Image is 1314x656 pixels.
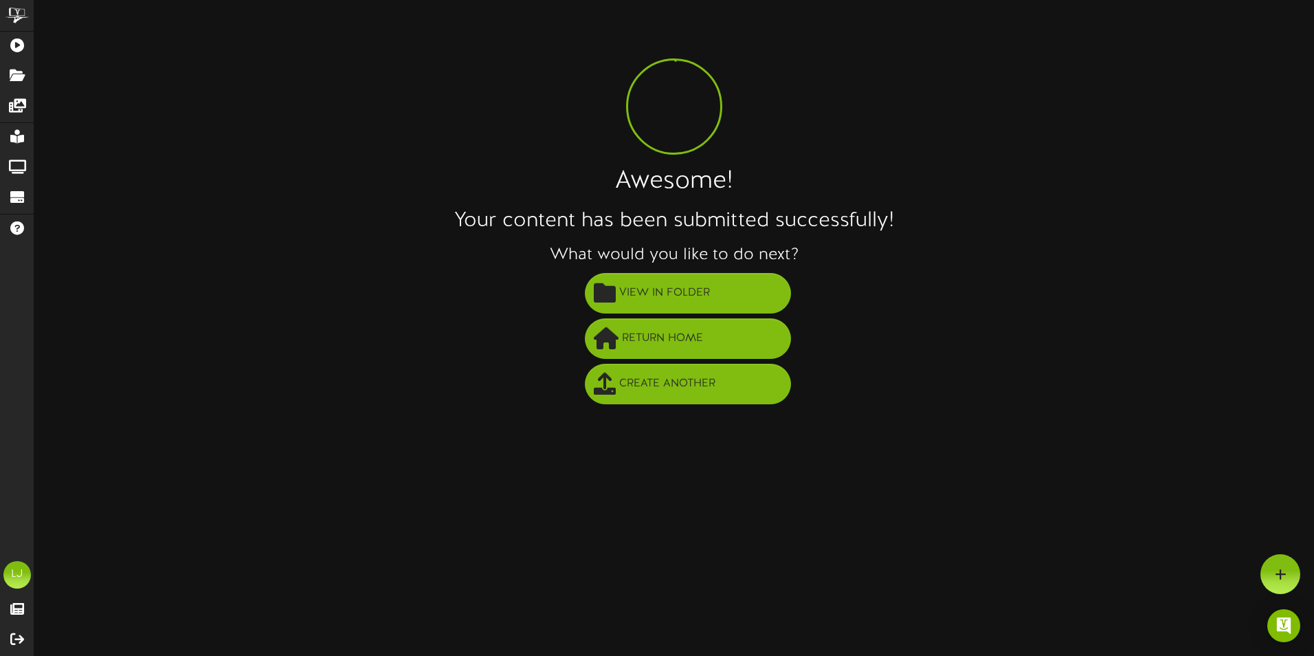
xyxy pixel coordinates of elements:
h1: Awesome! [34,168,1314,196]
button: View in Folder [585,273,791,314]
div: Open Intercom Messenger [1267,609,1300,642]
span: View in Folder [616,282,713,305]
span: Return Home [619,327,706,350]
button: Create Another [585,364,791,404]
button: Return Home [585,318,791,359]
div: LJ [3,561,31,589]
span: Create Another [616,373,719,395]
h3: What would you like to do next? [34,246,1314,264]
h2: Your content has been submitted successfully! [34,210,1314,232]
